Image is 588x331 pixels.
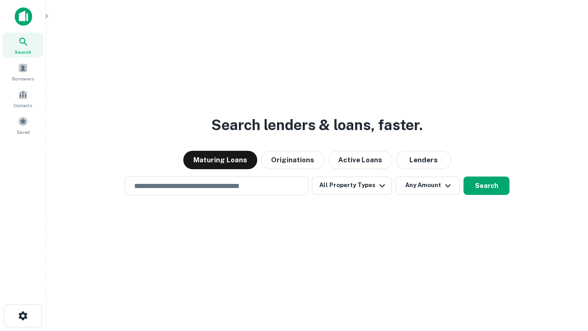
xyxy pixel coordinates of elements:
[261,151,324,169] button: Originations
[3,59,43,84] a: Borrowers
[211,114,423,136] h3: Search lenders & loans, faster.
[15,48,31,56] span: Search
[14,102,32,109] span: Contacts
[12,75,34,82] span: Borrowers
[15,7,32,26] img: capitalize-icon.png
[312,177,392,195] button: All Property Types
[328,151,392,169] button: Active Loans
[3,33,43,57] a: Search
[17,128,30,136] span: Saved
[396,151,451,169] button: Lenders
[183,151,257,169] button: Maturing Loans
[542,257,588,302] iframe: Chat Widget
[396,177,460,195] button: Any Amount
[3,113,43,137] a: Saved
[464,177,509,195] button: Search
[3,86,43,111] a: Contacts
